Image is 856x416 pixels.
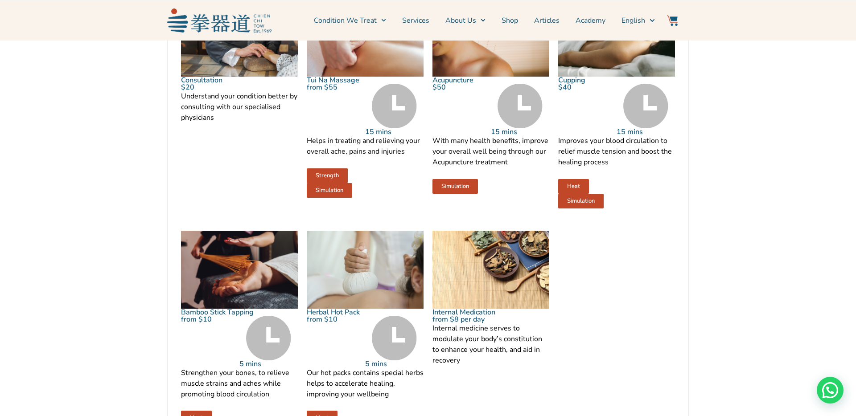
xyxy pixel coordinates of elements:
a: Tui Na Massage [307,75,359,85]
p: $20 [181,84,298,91]
nav: Menu [276,9,655,32]
p: Improves your blood circulation to relief muscle tension and boost the healing process [558,135,675,167]
img: Time Grey [623,84,668,128]
p: from $10 [307,316,365,323]
p: Our hot packs contains special herbs helps to accelerate healing, improving your wellbeing [307,367,424,400]
a: Condition We Treat [314,9,386,32]
span: Simulation [441,184,469,189]
a: Services [402,9,429,32]
a: Strength [307,168,348,183]
a: Consultation [181,75,222,85]
p: 15 mins [365,128,424,135]
p: Strengthen your bones, to relieve muscle strains and aches while promoting blood circulation [181,367,298,400]
p: $40 [558,84,617,91]
img: Time Grey [372,84,417,128]
span: Simulation [567,198,595,204]
a: Simulation [307,183,352,198]
span: English [621,15,645,26]
a: Acupuncture [432,75,473,85]
span: Strength [316,173,339,179]
a: Heat [558,179,589,194]
p: 15 mins [617,128,675,135]
img: Time Grey [372,316,417,360]
p: 5 mins [239,360,298,367]
p: Understand your condition better by consulting with our specialised physicians [181,91,298,123]
a: Herbal Hot Pack [307,307,360,317]
p: With many health benefits, improve your overall well being through our Acupuncture treatment [432,135,549,167]
span: Heat [567,184,580,189]
a: About Us [445,9,486,32]
img: Time Grey [246,316,291,360]
a: Cupping [558,75,585,85]
p: from $55 [307,84,365,91]
p: from $8 per day [432,316,491,323]
a: Internal Medication [432,307,495,317]
a: Shop [502,9,518,32]
p: from $10 [181,316,239,323]
a: Articles [534,9,560,32]
img: Time Grey [498,84,543,128]
span: Simulation [316,188,343,193]
p: 5 mins [365,360,424,367]
a: Bamboo Stick Tapping [181,307,254,317]
a: English [621,9,654,32]
p: Internal medicine serves to modulate your body’s constitution to enhance your health, and aid in ... [432,323,549,366]
p: 15 mins [491,128,549,135]
img: Website Icon-03 [667,15,678,26]
p: $50 [432,84,491,91]
a: Academy [576,9,605,32]
a: Simulation [432,179,478,194]
a: Simulation [558,194,604,208]
p: Helps in treating and relieving your overall ache, pains and injuries [307,135,424,157]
